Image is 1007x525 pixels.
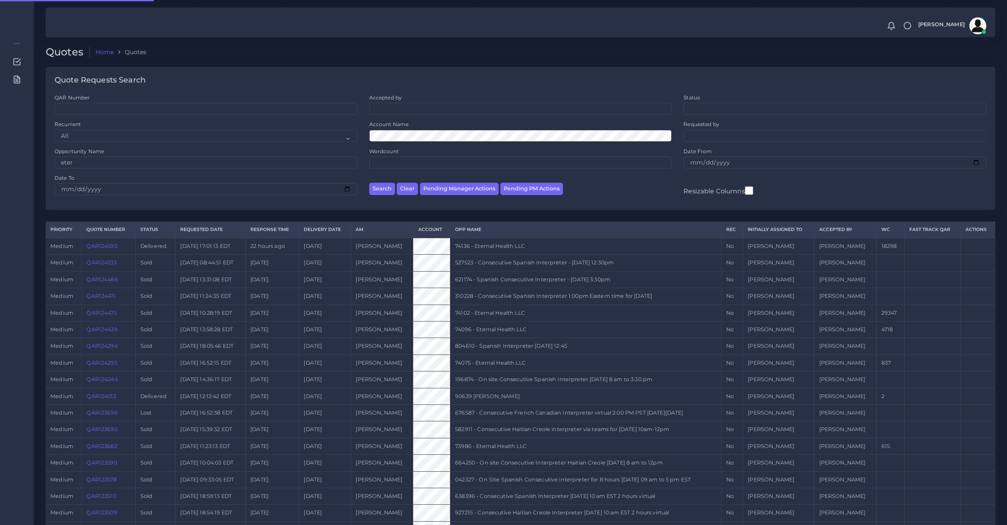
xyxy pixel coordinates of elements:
[50,426,73,432] span: medium
[299,438,351,454] td: [DATE]
[135,355,176,371] td: Sold
[55,174,74,181] label: Date To
[86,293,115,299] a: QAR124471
[245,355,299,371] td: [DATE]
[176,305,246,321] td: [DATE] 10:28:19 EDT
[745,185,753,196] input: Resizable Columns
[245,338,299,355] td: [DATE]
[450,338,722,355] td: 804610 - Spanish Interpreter [DATE] 12:45
[50,443,73,449] span: medium
[245,321,299,338] td: [DATE]
[299,355,351,371] td: [DATE]
[245,404,299,421] td: [DATE]
[721,355,743,371] td: No
[721,288,743,305] td: No
[86,259,116,266] a: QAR124533
[86,443,117,449] a: QAR123682
[743,338,814,355] td: [PERSON_NAME]
[450,438,722,454] td: 73986 - Eternal Health LLC
[245,305,299,321] td: [DATE]
[814,222,876,238] th: Accepted by
[450,421,722,438] td: 582911 - Consecutive Haitian Creole interpreter via teams for [DATE] 10am-12pm
[55,148,104,155] label: Opportunity Name
[351,305,413,321] td: [PERSON_NAME]
[743,488,814,504] td: [PERSON_NAME]
[299,455,351,471] td: [DATE]
[743,421,814,438] td: [PERSON_NAME]
[299,271,351,288] td: [DATE]
[743,404,814,421] td: [PERSON_NAME]
[176,371,246,388] td: [DATE] 14:36:17 EDT
[55,76,145,85] h4: Quote Requests Search
[176,404,246,421] td: [DATE] 16:52:38 EDT
[450,288,722,305] td: 310228 - Consecutive Spanish Interpreter 1:00pm Eastern time for [DATE]
[55,94,90,101] label: QAR Number
[721,404,743,421] td: No
[86,493,115,499] a: QAR123510
[721,421,743,438] td: No
[245,222,299,238] th: Response Time
[450,238,722,255] td: 74136 - Eternal Health LLC
[413,222,450,238] th: Account
[814,421,876,438] td: [PERSON_NAME]
[299,321,351,338] td: [DATE]
[814,271,876,288] td: [PERSON_NAME]
[743,455,814,471] td: [PERSON_NAME]
[299,238,351,255] td: [DATE]
[86,393,116,399] a: QAR124012
[176,388,246,404] td: [DATE] 12:12:42 EDT
[176,421,246,438] td: [DATE] 15:39:32 EDT
[814,338,876,355] td: [PERSON_NAME]
[904,222,960,238] th: Fast Track QAR
[351,321,413,338] td: [PERSON_NAME]
[743,388,814,404] td: [PERSON_NAME]
[245,455,299,471] td: [DATE]
[50,509,73,516] span: medium
[814,355,876,371] td: [PERSON_NAME]
[135,505,176,521] td: Sold
[683,121,719,128] label: Requested by
[969,17,986,34] img: avatar
[450,471,722,488] td: 042327 - On SIte Spanish Consecutive interpreter for 8 hours [DATE] 09 am to 5 pm EST
[743,222,814,238] th: Initially Assigned to
[743,355,814,371] td: [PERSON_NAME]
[86,410,117,416] a: QAR123696
[135,371,176,388] td: Sold
[450,321,722,338] td: 74096 - Eternal Health LLC
[450,222,722,238] th: Opp Name
[299,371,351,388] td: [DATE]
[245,488,299,504] td: [DATE]
[86,243,117,249] a: QAR124593
[721,305,743,321] td: No
[683,94,700,101] label: Status
[299,505,351,521] td: [DATE]
[135,305,176,321] td: Sold
[351,355,413,371] td: [PERSON_NAME]
[814,488,876,504] td: [PERSON_NAME]
[814,305,876,321] td: [PERSON_NAME]
[135,471,176,488] td: Sold
[46,46,90,58] h2: Quotes
[721,505,743,521] td: No
[245,288,299,305] td: [DATE]
[50,293,73,299] span: medium
[135,388,176,404] td: Delivered
[814,404,876,421] td: [PERSON_NAME]
[86,276,118,283] a: QAR124466
[299,471,351,488] td: [DATE]
[721,438,743,454] td: No
[86,426,117,432] a: QAR123690
[135,404,176,421] td: Lost
[299,404,351,421] td: [DATE]
[351,388,413,404] td: [PERSON_NAME]
[743,238,814,255] td: [PERSON_NAME]
[50,259,73,266] span: medium
[135,255,176,271] td: Sold
[176,355,246,371] td: [DATE] 16:52:15 EDT
[450,488,722,504] td: 638396 - Consecutive Spanish Interpreter [DATE] 10 am EST 2 hours virtual
[369,148,399,155] label: Wordcount
[814,388,876,404] td: [PERSON_NAME]
[351,338,413,355] td: [PERSON_NAME]
[743,471,814,488] td: [PERSON_NAME]
[450,371,722,388] td: 196874 - On site Consecutive Spanish Interpreter [DATE] 8 am to 3:30 pm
